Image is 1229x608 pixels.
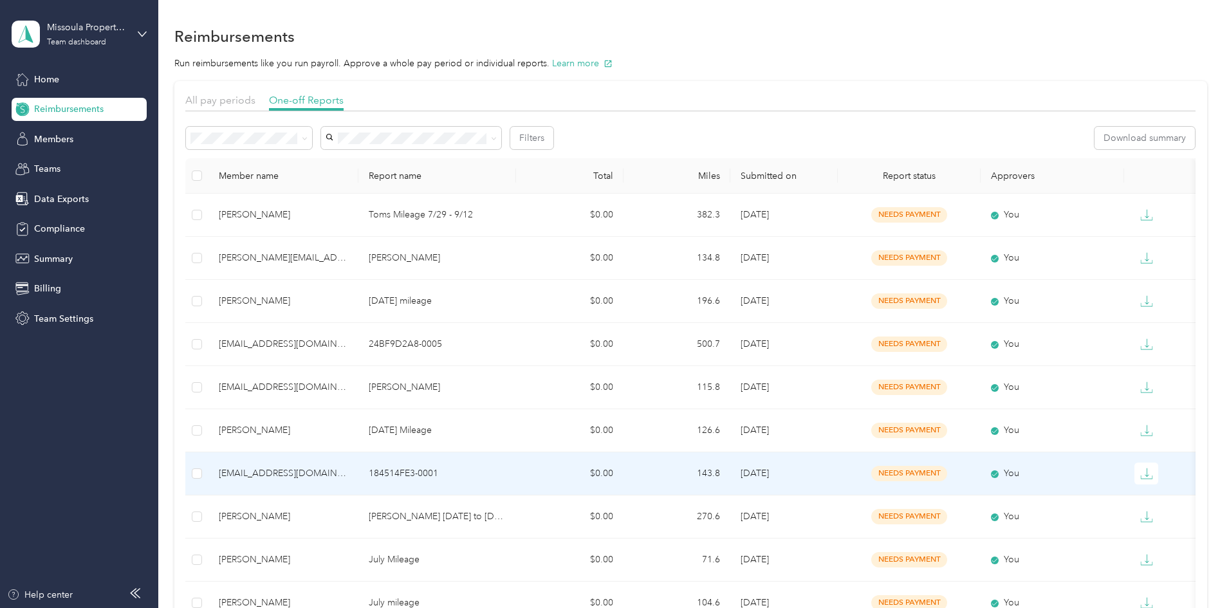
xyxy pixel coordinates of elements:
[369,294,506,308] p: [DATE] mileage
[1095,127,1195,149] button: Download summary
[741,338,769,349] span: [DATE]
[34,252,73,266] span: Summary
[369,553,506,567] p: July Mileage
[516,495,624,539] td: $0.00
[526,170,613,181] div: Total
[634,170,721,181] div: Miles
[219,251,348,265] div: [PERSON_NAME][EMAIL_ADDRESS][DOMAIN_NAME]
[7,588,73,602] button: Help center
[358,158,516,194] th: Report name
[991,251,1113,265] div: You
[185,94,255,106] span: All pay periods
[219,466,348,481] div: [EMAIL_ADDRESS][DOMAIN_NAME]
[991,423,1113,438] div: You
[516,539,624,582] td: $0.00
[991,510,1113,524] div: You
[34,73,59,86] span: Home
[991,208,1113,222] div: You
[510,127,553,149] button: Filters
[624,237,731,280] td: 134.8
[516,194,624,237] td: $0.00
[219,337,348,351] div: [EMAIL_ADDRESS][DOMAIN_NAME]
[208,158,358,194] th: Member name
[516,323,624,366] td: $0.00
[991,294,1113,308] div: You
[871,423,947,438] span: needs payment
[741,252,769,263] span: [DATE]
[741,209,769,220] span: [DATE]
[741,597,769,608] span: [DATE]
[991,553,1113,567] div: You
[624,539,731,582] td: 71.6
[219,380,348,394] div: [EMAIL_ADDRESS][DOMAIN_NAME]
[219,170,348,181] div: Member name
[516,366,624,409] td: $0.00
[741,511,769,522] span: [DATE]
[624,194,731,237] td: 382.3
[741,554,769,565] span: [DATE]
[871,250,947,265] span: needs payment
[871,380,947,394] span: needs payment
[219,423,348,438] div: [PERSON_NAME]
[741,425,769,436] span: [DATE]
[871,509,947,524] span: needs payment
[369,466,506,481] p: 184514FE3-0001
[34,312,93,326] span: Team Settings
[34,282,61,295] span: Billing
[47,39,106,46] div: Team dashboard
[369,423,506,438] p: [DATE] Mileage
[369,337,506,351] p: 24BF9D2A8-0005
[516,280,624,323] td: $0.00
[516,452,624,495] td: $0.00
[34,222,85,235] span: Compliance
[1157,536,1229,608] iframe: Everlance-gr Chat Button Frame
[624,452,731,495] td: 143.8
[871,552,947,567] span: needs payment
[624,409,731,452] td: 126.6
[269,94,344,106] span: One-off Reports
[219,553,348,567] div: [PERSON_NAME]
[624,495,731,539] td: 270.6
[516,409,624,452] td: $0.00
[741,295,769,306] span: [DATE]
[730,158,838,194] th: Submitted on
[369,208,506,222] p: Toms Mileage 7/29 - 9/12
[981,158,1123,194] th: Approvers
[369,380,506,394] p: [PERSON_NAME]
[34,162,60,176] span: Teams
[624,323,731,366] td: 500.7
[34,192,89,206] span: Data Exports
[991,337,1113,351] div: You
[624,366,731,409] td: 115.8
[741,382,769,392] span: [DATE]
[516,237,624,280] td: $0.00
[34,133,73,146] span: Members
[369,251,506,265] p: [PERSON_NAME]
[624,280,731,323] td: 196.6
[871,466,947,481] span: needs payment
[741,468,769,479] span: [DATE]
[552,57,613,70] button: Learn more
[991,466,1113,481] div: You
[871,336,947,351] span: needs payment
[47,21,127,34] div: Missoula Property Management
[219,510,348,524] div: [PERSON_NAME]
[174,30,295,43] h1: Reimbursements
[219,208,348,222] div: [PERSON_NAME]
[34,102,104,116] span: Reimbursements
[871,293,947,308] span: needs payment
[369,510,506,524] p: [PERSON_NAME] [DATE] to [DATE]
[174,57,1207,70] p: Run reimbursements like you run payroll. Approve a whole pay period or individual reports.
[871,207,947,222] span: needs payment
[219,294,348,308] div: [PERSON_NAME]
[848,170,970,181] span: Report status
[991,380,1113,394] div: You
